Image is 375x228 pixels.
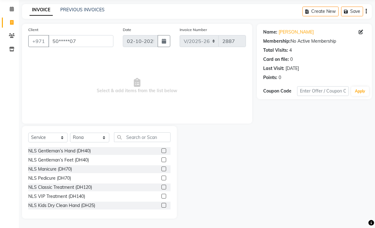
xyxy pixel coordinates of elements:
[263,38,291,45] div: Membership:
[48,35,113,47] input: Search by Name/Mobile/Email/Code
[263,74,277,81] div: Points:
[60,7,105,13] a: PREVIOUS INVOICES
[30,4,53,16] a: INVOICE
[263,65,284,72] div: Last Visit:
[263,38,366,45] div: No Active Membership
[290,56,293,63] div: 0
[114,132,171,142] input: Search or Scan
[180,27,207,33] label: Invoice Number
[28,202,95,209] div: NLS Kids Dry Clean Hand (DH25)
[28,193,85,200] div: NLS VIP Treatment (DH140)
[279,29,314,35] a: [PERSON_NAME]
[297,86,348,96] input: Enter Offer / Coupon Code
[341,7,363,16] button: Save
[289,47,292,54] div: 4
[279,74,281,81] div: 0
[123,27,131,33] label: Date
[28,27,38,33] label: Client
[28,166,72,172] div: NLS Manicure (DH70)
[28,55,246,117] span: Select & add items from the list below
[302,7,339,16] button: Create New
[263,47,288,54] div: Total Visits:
[28,35,49,47] button: +971
[28,157,89,163] div: NLS Gentleman’s Feet (DH40)
[351,87,369,96] button: Apply
[28,184,92,191] div: NLS Classic Treatment (DH120)
[263,56,289,63] div: Card on file:
[28,175,71,182] div: NLS Pedicure (DH70)
[285,65,299,72] div: [DATE]
[263,88,297,94] div: Coupon Code
[263,29,277,35] div: Name:
[28,148,91,154] div: NLS Gentleman’s Hand (DH40)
